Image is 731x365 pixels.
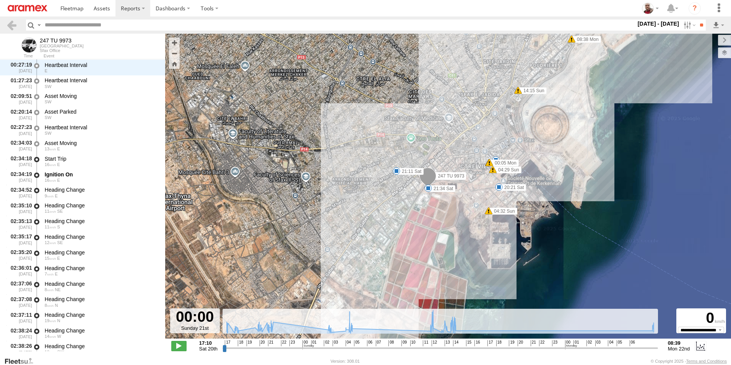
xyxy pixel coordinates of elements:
span: Heading: 235 [57,350,64,354]
div: 02:35:13 [DATE] [6,217,33,231]
div: 02:36:01 [DATE] [6,264,33,278]
span: Heading: 12 [55,303,58,308]
span: Heading: 146 [57,209,63,213]
span: 07 [376,340,381,346]
div: Heartbeat Interval [45,77,158,84]
span: 00 [565,340,577,349]
span: 05 [354,340,359,346]
span: 21 [531,340,536,346]
label: 21:11 Sat [396,168,424,175]
div: Time [6,54,33,58]
div: 02:09:51 [DATE] [6,91,33,106]
span: 17 [225,340,230,346]
span: 22 [281,340,286,346]
span: 11 [45,225,56,229]
span: 20 [260,340,265,346]
span: 02 [586,340,592,346]
div: Start Trip [45,155,158,162]
div: 02:37:11 [DATE] [6,311,33,325]
div: 00:27:19 [DATE] [6,60,33,75]
div: 02:34:52 [DATE] [6,186,33,200]
div: 02:38:24 [DATE] [6,326,33,340]
div: Heading Change [45,343,158,350]
div: Version: 308.01 [331,359,360,363]
span: 9 [45,194,54,198]
span: 21 [268,340,273,346]
span: 01 [573,340,579,346]
span: Heading: 68 [45,68,47,73]
span: 8 [45,287,54,292]
div: 02:35:10 [DATE] [6,201,33,215]
span: Heading: 44 [55,287,60,292]
span: 14 [453,340,458,346]
div: Heading Change [45,186,158,193]
span: Heading: 285 [57,334,61,339]
span: Heading: 81 [55,272,57,276]
div: 01:27:23 [DATE] [6,76,33,90]
span: Heading: 177 [57,225,60,229]
label: Export results as... [712,20,725,31]
span: 23 [289,340,295,346]
span: 01 [311,340,317,346]
div: [GEOGRAPHIC_DATA] [40,44,84,48]
div: 02:34:19 [DATE] [6,170,33,184]
span: Heading: 80 [57,178,60,182]
span: 05 [617,340,622,346]
div: Heartbeat Interval [45,124,158,131]
label: 14:15 Sun [518,87,547,94]
div: Heading Change [45,296,158,303]
span: 19 [45,318,56,323]
span: 19 [247,340,252,346]
span: 04 [346,340,351,346]
span: 12 [432,340,437,346]
i: ? [689,2,701,15]
label: Play/Stop [171,341,187,351]
div: 02:27:23 [DATE] [6,123,33,137]
label: 08:38 Mon [572,36,601,43]
div: 02:34:18 [DATE] [6,154,33,168]
span: 247 TU 9973 [438,173,464,179]
span: 7 [45,272,54,276]
span: 8 [45,303,54,308]
div: 247 TU 9973 - View Asset History [40,37,84,44]
div: Majdi Ghannoudi [639,3,661,14]
span: 02 [324,340,329,346]
a: Terms and Conditions [686,359,727,363]
div: Heartbeat Interval [45,62,158,68]
div: Heading Change [45,327,158,334]
span: 15 [45,256,56,261]
span: 06 [367,340,372,346]
span: 16 [45,162,56,167]
span: Heading: 146 [57,240,63,245]
span: 19 [509,340,514,346]
span: 11 [423,340,428,346]
label: 00:05 Mon [489,160,519,166]
span: 16 [45,178,56,182]
div: Asset Moving [45,140,158,147]
span: 20 [518,340,523,346]
label: 04:32 Sun [489,208,517,215]
div: Heading Change [45,202,158,209]
span: 00 [302,340,314,349]
div: 02:37:06 [DATE] [6,279,33,293]
span: 23 [552,340,557,346]
span: 08 [388,340,394,346]
img: aramex-logo.svg [8,5,47,11]
div: Heading Change [45,311,158,318]
div: 02:34:03 [DATE] [6,139,33,153]
span: 03 [333,340,338,346]
span: Heading: 215 [45,99,52,104]
div: Asset Moving [45,93,158,99]
div: Heading Change [45,233,158,240]
button: Zoom in [169,37,180,48]
span: Sat 20th Sep 2025 [199,346,218,352]
div: Sfax Office [40,48,84,53]
div: Asset Parked [45,108,158,115]
span: 06 [630,340,635,346]
label: Search Filter Options [681,20,697,31]
div: Heading Change [45,280,158,287]
span: 11 [45,209,56,213]
div: Heading Change [45,265,158,272]
label: 20:21 Sat [499,184,526,191]
div: Event [44,54,165,58]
